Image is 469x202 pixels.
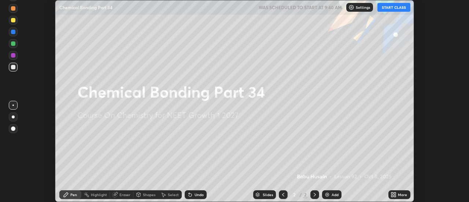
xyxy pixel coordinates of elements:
button: START CLASS [377,3,410,12]
div: 2 [303,191,307,198]
div: Shapes [143,193,155,197]
div: Add [332,193,339,197]
div: Slides [263,193,273,197]
p: Settings [356,5,370,9]
div: Undo [195,193,204,197]
img: add-slide-button [324,192,330,198]
div: Pen [70,193,77,197]
p: Chemical Bonding Part 34 [59,4,112,10]
img: class-settings-icons [348,4,354,10]
div: Highlight [91,193,107,197]
div: / [299,192,302,197]
div: Eraser [119,193,130,197]
div: More [398,193,407,197]
div: 2 [291,192,298,197]
h5: WAS SCHEDULED TO START AT 9:40 AM [259,4,342,11]
div: Select [168,193,179,197]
